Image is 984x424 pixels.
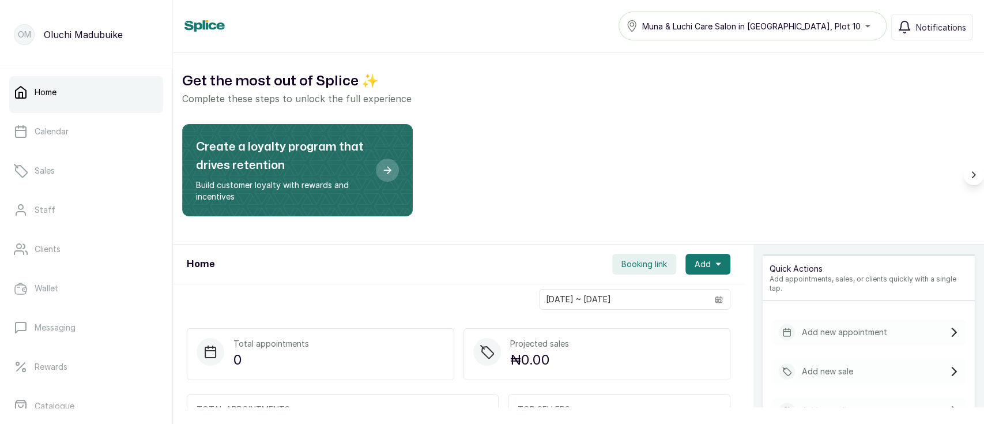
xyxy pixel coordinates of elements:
[802,405,859,417] p: Add new client
[35,361,67,373] p: Rewards
[187,257,214,271] h1: Home
[510,350,569,370] p: ₦0.00
[770,263,968,275] p: Quick Actions
[510,338,569,350] p: Projected sales
[770,275,968,293] p: Add appointments, sales, or clients quickly with a single tap.
[518,404,721,415] p: TOP SELLERS
[35,165,55,177] p: Sales
[9,390,163,422] a: Catalogue
[35,400,74,412] p: Catalogue
[642,20,861,32] span: Muna & Luchi Care Salon in [GEOGRAPHIC_DATA], Plot 10
[35,283,58,294] p: Wallet
[612,254,676,275] button: Booking link
[44,28,123,42] p: Oluchi Madubuike
[196,138,367,175] h2: Create a loyalty program that drives retention
[9,194,163,226] a: Staff
[963,164,984,185] button: Scroll right
[695,258,711,270] span: Add
[182,124,413,216] div: Create a loyalty program that drives retention
[9,155,163,187] a: Sales
[916,21,966,33] span: Notifications
[619,12,887,40] button: Muna & Luchi Care Salon in [GEOGRAPHIC_DATA], Plot 10
[802,366,853,377] p: Add new sale
[35,126,69,137] p: Calendar
[182,71,975,92] h2: Get the most out of Splice ✨
[715,295,723,303] svg: calendar
[802,327,887,338] p: Add new appointment
[182,92,975,106] p: Complete these steps to unlock the full experience
[196,179,367,202] p: Build customer loyalty with rewards and incentives
[18,29,31,40] p: OM
[9,115,163,148] a: Calendar
[35,322,76,333] p: Messaging
[9,272,163,305] a: Wallet
[621,258,667,270] span: Booking link
[35,204,55,216] p: Staff
[891,14,972,40] button: Notifications
[35,87,56,98] p: Home
[35,243,61,255] p: Clients
[9,76,163,108] a: Home
[9,351,163,383] a: Rewards
[9,312,163,344] a: Messaging
[197,404,489,415] p: TOTAL APPOINTMENTS
[233,350,309,370] p: 0
[685,254,730,275] button: Add
[9,233,163,265] a: Clients
[233,338,309,350] p: Total appointments
[540,290,708,309] input: Select date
